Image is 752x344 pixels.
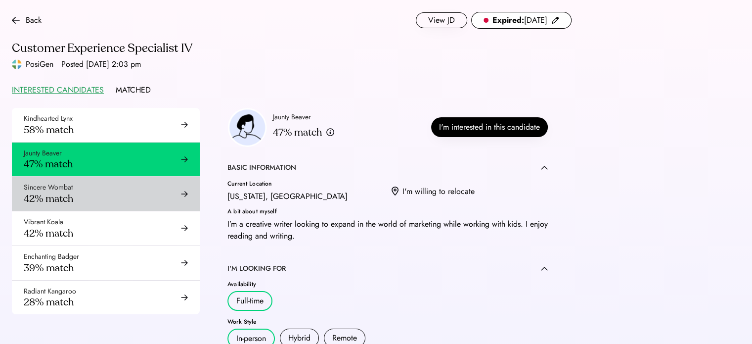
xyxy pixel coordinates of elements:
[24,124,74,136] div: 58% match
[24,252,79,262] div: Enchanting Badger
[541,165,548,170] img: caret-up.svg
[181,156,188,163] img: arrow-right-black.svg
[24,287,76,296] div: Radiant Kangaroo
[227,163,296,173] div: BASIC INFORMATION
[227,218,548,242] div: I’m a creative writer looking to expand in the world of marketing while working with kids. I enjo...
[181,294,188,301] img: arrow-right-black.svg
[402,186,475,197] div: I'm willing to relocate
[24,217,63,227] div: Vibrant Koala
[392,187,398,197] img: location.svg
[12,41,572,56] div: Customer Experience Specialist IV
[24,193,73,205] div: 42% match
[61,58,141,70] div: Posted [DATE] 2:03 pm
[227,319,548,325] div: Work Style
[227,264,286,274] div: I'M LOOKING FOR
[431,117,548,137] button: I'm interested in this candidate
[24,296,74,308] div: 28% match
[12,84,104,96] div: INTERESTED CANDIDATES
[236,295,264,307] div: Full-time
[181,225,188,232] img: arrow-right-black.svg
[227,181,384,187] div: Current Location
[12,16,20,24] img: arrow-back.svg
[26,58,53,70] div: PosiGen
[551,16,559,24] img: pencil-black.svg
[227,208,548,214] div: A bit about myself
[181,121,188,128] img: arrow-right-black.svg
[227,281,548,287] div: Availability
[26,14,42,26] div: Back
[24,148,62,158] div: Jaunty Beaver
[332,332,357,344] div: Remote
[24,183,73,193] div: Sincere Wombat
[12,59,22,69] img: posigen_logo.jpeg
[326,128,335,137] img: info.svg
[492,14,547,26] div: [DATE]
[181,191,188,197] img: arrow-right-black.svg
[416,12,467,28] button: View JD
[116,84,151,96] div: MATCHED
[273,112,311,122] div: Jaunty Beaver
[24,262,74,274] div: 39% match
[288,332,310,344] div: Hybrid
[181,259,188,266] img: arrow-right-black.svg
[273,126,322,139] div: 47% match
[24,158,73,170] div: 47% match
[492,14,524,26] strong: Expired:
[227,108,267,147] img: employer-headshot-placeholder.png
[227,191,348,202] div: [US_STATE], [GEOGRAPHIC_DATA]
[24,227,73,240] div: 42% match
[24,114,73,124] div: Kindhearted Lynx
[541,266,548,271] img: caret-up.svg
